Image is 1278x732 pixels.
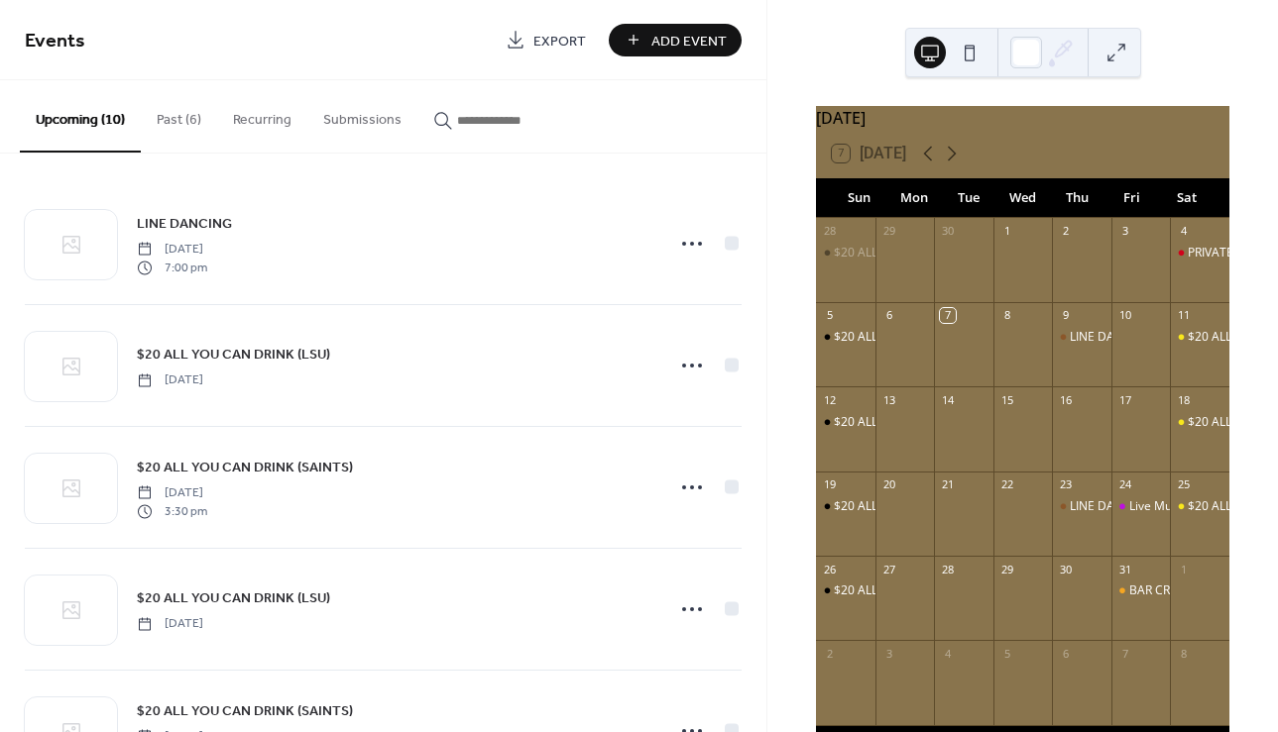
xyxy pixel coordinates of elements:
div: 3 [881,646,896,661]
div: 8 [999,308,1014,323]
div: 2 [1058,224,1073,239]
a: LINE DANCING [137,212,232,235]
div: 21 [940,477,955,492]
div: 28 [822,224,837,239]
div: BAR CRAWL [1111,582,1171,599]
div: 7 [940,308,955,323]
div: LINE DANCING [1052,329,1111,346]
div: Fri [1104,178,1159,218]
div: 14 [940,392,955,407]
div: 19 [822,477,837,492]
a: Export [491,24,601,56]
div: 16 [1058,392,1073,407]
div: PRIVATE EVENT [1170,245,1229,261]
div: 23 [1058,477,1073,492]
div: Thu [1050,178,1104,218]
span: $20 ALL YOU CAN DRINK (LSU) [137,345,330,366]
a: $20 ALL YOU CAN DRINK (LSU) [137,586,330,609]
span: [DATE] [137,615,203,633]
button: Add Event [609,24,742,56]
div: $20 ALL YOU CAN DRINK (SAINTS) [816,498,875,515]
div: 1 [1176,562,1191,576]
div: $20 ALL YOU CAN DRINK (SAINTS) [834,582,1022,599]
div: $20 ALL YOU CAN DRINK (SAINTS) [816,245,875,261]
div: 5 [999,646,1014,661]
div: 9 [1058,308,1073,323]
div: 12 [822,392,837,407]
div: Wed [995,178,1050,218]
div: $20 ALL YOU CAN DRINK (SAINTS) [816,582,875,599]
div: $20 ALL YOU CAN DRINK (SAINTS) [834,329,1022,346]
div: Sun [832,178,886,218]
div: Mon [886,178,941,218]
div: PRIVATE EVENT [1188,245,1273,261]
span: [DATE] [137,371,203,389]
div: LINE DANCING [1070,498,1152,515]
button: Recurring [217,80,307,151]
div: 18 [1176,392,1191,407]
div: 10 [1117,308,1132,323]
div: Sat [1159,178,1214,218]
div: 4 [1176,224,1191,239]
div: $20 ALL YOU CAN DRINK (SAINTS) [834,245,1022,261]
button: Past (6) [141,80,217,151]
button: Upcoming (10) [20,80,141,153]
div: 24 [1117,477,1132,492]
div: 4 [940,646,955,661]
div: 17 [1117,392,1132,407]
span: $20 ALL YOU CAN DRINK (LSU) [137,588,330,609]
div: 2 [822,646,837,661]
div: $20 ALL YOU CAN DRINK (SAINTS) [834,414,1022,431]
div: LINE DANCING [1070,329,1152,346]
span: 7:00 pm [137,259,207,276]
div: Live Music (2 Domestic 1 Import) [1111,498,1171,515]
span: LINE DANCING [137,214,232,235]
span: Add Event [651,31,727,52]
div: 28 [940,562,955,576]
div: 5 [822,308,837,323]
span: $20 ALL YOU CAN DRINK (SAINTS) [137,458,353,478]
div: 1 [999,224,1014,239]
div: $20 ALL YOU CAN DRINK (LSU) [1170,329,1229,346]
div: $20 ALL YOU CAN DRINK (SAINTS) [816,329,875,346]
div: LINE DANCING [1052,498,1111,515]
div: 26 [822,562,837,576]
div: 25 [1176,477,1191,492]
div: 13 [881,392,896,407]
span: [DATE] [137,241,207,259]
a: $20 ALL YOU CAN DRINK (SAINTS) [137,699,353,722]
a: $20 ALL YOU CAN DRINK (SAINTS) [137,456,353,478]
div: 11 [1176,308,1191,323]
div: 6 [1058,646,1073,661]
div: $20 ALL YOU CAN DRINK (LSU) [1170,414,1229,431]
div: BAR CRAWL [1129,582,1195,599]
span: $20 ALL YOU CAN DRINK (SAINTS) [137,701,353,722]
div: 31 [1117,562,1132,576]
span: 3:30 pm [137,502,207,520]
div: 30 [940,224,955,239]
div: $20 ALL YOU CAN DRINK (SAINTS) [816,414,875,431]
div: 27 [881,562,896,576]
span: Events [25,22,85,60]
div: 3 [1117,224,1132,239]
div: 6 [881,308,896,323]
div: [DATE] [816,106,1229,130]
div: 30 [1058,562,1073,576]
div: $20 ALL YOU CAN DRINK (LSU) [1170,498,1229,515]
div: 15 [999,392,1014,407]
div: 29 [999,562,1014,576]
div: $20 ALL YOU CAN DRINK (SAINTS) [834,498,1022,515]
div: 8 [1176,646,1191,661]
button: Submissions [307,80,417,151]
div: Tue [941,178,995,218]
a: $20 ALL YOU CAN DRINK (LSU) [137,343,330,366]
div: 7 [1117,646,1132,661]
div: 22 [999,477,1014,492]
div: 29 [881,224,896,239]
span: Export [533,31,586,52]
span: [DATE] [137,484,207,502]
div: 20 [881,477,896,492]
